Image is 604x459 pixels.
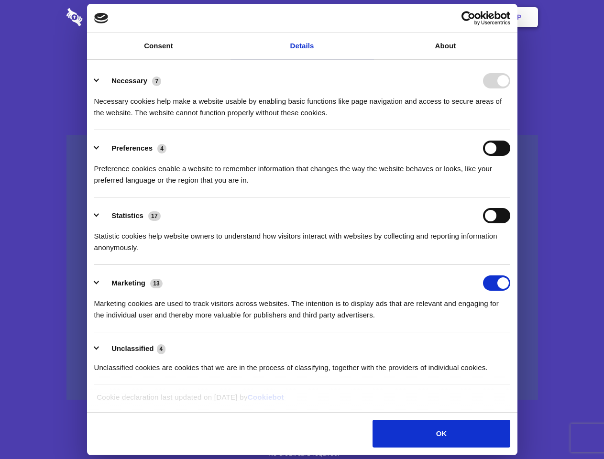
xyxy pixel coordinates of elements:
iframe: Drift Widget Chat Controller [556,411,593,448]
img: logo-wordmark-white-trans-d4663122ce5f474addd5e946df7df03e33cb6a1c49d2221995e7729f52c070b2.svg [66,8,148,26]
a: Usercentrics Cookiebot - opens in a new window [427,11,510,25]
span: 17 [148,211,161,221]
div: Marketing cookies are used to track visitors across websites. The intention is to display ads tha... [94,291,510,321]
label: Statistics [111,211,143,219]
label: Marketing [111,279,145,287]
h4: Auto-redaction of sensitive data, encrypted data sharing and self-destructing private chats. Shar... [66,87,538,119]
span: 4 [157,144,166,153]
a: Consent [87,33,231,59]
button: Necessary (7) [94,73,167,88]
a: Cookiebot [248,393,284,401]
button: Preferences (4) [94,141,173,156]
img: logo [94,13,109,23]
a: Details [231,33,374,59]
span: 7 [152,76,161,86]
button: Marketing (13) [94,275,169,291]
div: Cookie declaration last updated on [DATE] by [89,392,515,410]
span: 13 [150,279,163,288]
div: Statistic cookies help website owners to understand how visitors interact with websites by collec... [94,223,510,253]
span: 4 [157,344,166,354]
div: Necessary cookies help make a website usable by enabling basic functions like page navigation and... [94,88,510,119]
a: Login [434,2,475,32]
button: Statistics (17) [94,208,167,223]
label: Necessary [111,76,147,85]
h1: Eliminate Slack Data Loss. [66,43,538,77]
div: Preference cookies enable a website to remember information that changes the way the website beha... [94,156,510,186]
a: Pricing [281,2,322,32]
button: OK [373,420,510,448]
button: Unclassified (4) [94,343,172,355]
a: About [374,33,517,59]
label: Preferences [111,144,153,152]
a: Wistia video thumbnail [66,135,538,400]
div: Unclassified cookies are cookies that we are in the process of classifying, together with the pro... [94,355,510,373]
a: Contact [388,2,432,32]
